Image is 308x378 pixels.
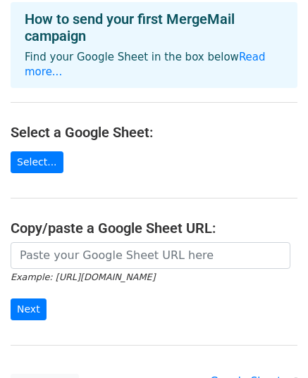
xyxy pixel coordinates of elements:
[238,310,308,378] iframe: Chat Widget
[11,220,297,237] h4: Copy/paste a Google Sheet URL:
[25,11,283,44] h4: How to send your first MergeMail campaign
[25,50,283,80] p: Find your Google Sheet in the box below
[11,124,297,141] h4: Select a Google Sheet:
[25,51,266,78] a: Read more...
[11,298,47,320] input: Next
[11,242,290,269] input: Paste your Google Sheet URL here
[11,151,63,173] a: Select...
[11,272,155,282] small: Example: [URL][DOMAIN_NAME]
